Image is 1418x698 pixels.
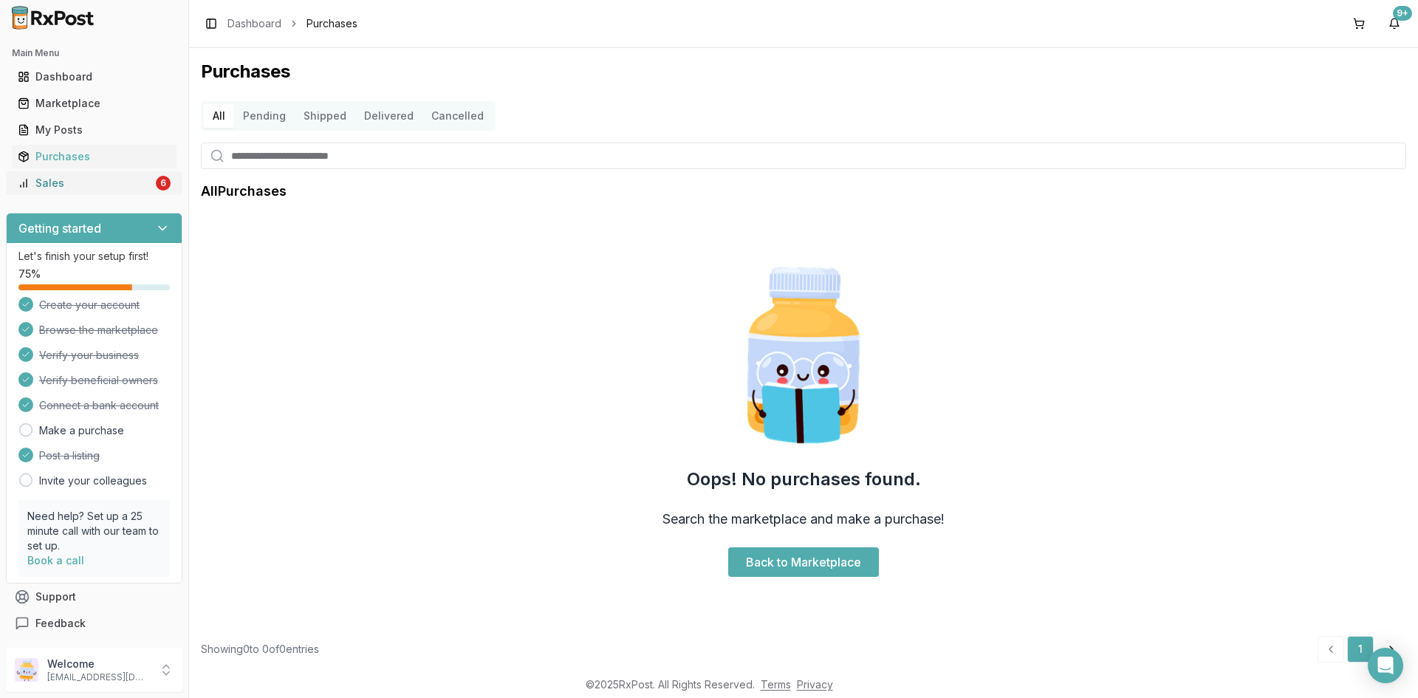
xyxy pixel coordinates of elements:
[12,47,177,59] h2: Main Menu
[728,547,879,577] a: Back to Marketplace
[39,298,140,312] span: Create your account
[18,219,101,237] h3: Getting started
[709,261,898,450] img: Smart Pill Bottle
[1393,6,1412,21] div: 9+
[18,267,41,281] span: 75 %
[6,610,182,637] button: Feedback
[47,671,150,683] p: [EMAIL_ADDRESS][DOMAIN_NAME]
[39,423,124,438] a: Make a purchase
[18,176,153,191] div: Sales
[6,584,182,610] button: Support
[18,96,171,111] div: Marketplace
[47,657,150,671] p: Welcome
[761,678,791,691] a: Terms
[1368,648,1403,683] div: Open Intercom Messenger
[15,658,38,682] img: User avatar
[422,104,493,128] button: Cancelled
[156,176,171,191] div: 6
[18,123,171,137] div: My Posts
[39,373,158,388] span: Verify beneficial owners
[18,249,170,264] p: Let's finish your setup first!
[234,104,295,128] button: Pending
[306,16,357,31] span: Purchases
[12,64,177,90] a: Dashboard
[6,118,182,142] button: My Posts
[1347,636,1374,663] a: 1
[355,104,422,128] button: Delivered
[797,678,833,691] a: Privacy
[27,554,84,567] a: Book a call
[12,117,177,143] a: My Posts
[201,642,319,657] div: Showing 0 to 0 of 0 entries
[201,181,287,202] h1: All Purchases
[39,448,100,463] span: Post a listing
[6,171,182,195] button: Sales6
[39,473,147,488] a: Invite your colleagues
[12,90,177,117] a: Marketplace
[1383,12,1406,35] button: 9+
[6,92,182,115] button: Marketplace
[662,509,945,530] h3: Search the marketplace and make a purchase!
[6,65,182,89] button: Dashboard
[227,16,281,31] a: Dashboard
[12,143,177,170] a: Purchases
[18,69,171,84] div: Dashboard
[6,145,182,168] button: Purchases
[39,398,159,413] span: Connect a bank account
[12,170,177,196] a: Sales6
[27,509,161,553] p: Need help? Set up a 25 minute call with our team to set up.
[227,16,357,31] nav: breadcrumb
[687,468,921,491] h2: Oops! No purchases found.
[39,348,139,363] span: Verify your business
[201,60,1406,83] h1: Purchases
[204,104,234,128] button: All
[39,323,158,338] span: Browse the marketplace
[6,6,100,30] img: RxPost Logo
[1318,636,1406,663] nav: pagination
[1377,636,1406,663] a: Go to next page
[18,149,171,164] div: Purchases
[295,104,355,128] button: Shipped
[35,616,86,631] span: Feedback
